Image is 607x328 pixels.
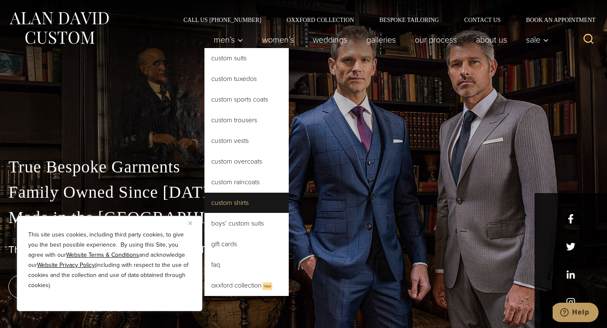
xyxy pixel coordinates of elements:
[204,172,289,192] a: Custom Raincoats
[204,69,289,89] a: Custom Tuxedos
[204,234,289,254] a: Gift Cards
[188,221,192,225] img: Close
[204,48,289,68] a: Custom Suits
[204,31,553,48] nav: Primary Navigation
[66,250,139,259] a: Website Terms & Conditions
[204,213,289,234] a: Boys’ Custom Suits
[204,193,289,213] a: Custom Shirts
[8,275,126,298] a: book an appointment
[406,31,467,48] a: Our Process
[357,31,406,48] a: Galleries
[517,31,553,48] button: Sale sub menu toggle
[553,303,599,324] iframe: Opens a widget where you can chat to one of our agents
[8,244,599,256] h1: The Best Custom Suits [GEOGRAPHIC_DATA] Has to Offer
[188,218,199,228] button: Close
[263,282,272,290] span: New
[204,131,289,151] a: Custom Vests
[451,17,513,23] a: Contact Us
[8,154,599,230] p: True Bespoke Garments Family Owned Since [DATE] Made in the [GEOGRAPHIC_DATA]
[37,261,95,269] a: Website Privacy Policy
[8,9,110,47] img: Alan David Custom
[367,17,451,23] a: Bespoke Tailoring
[467,31,517,48] a: About Us
[578,30,599,50] button: View Search Form
[513,17,599,23] a: Book an Appointment
[253,31,303,48] a: Women’s
[204,151,289,172] a: Custom Overcoats
[204,31,253,48] button: Men’s sub menu toggle
[204,275,289,296] a: Oxxford CollectionNew
[28,230,191,290] p: This site uses cookies, including third party cookies, to give you the best possible experience. ...
[171,17,599,23] nav: Secondary Navigation
[204,110,289,130] a: Custom Trousers
[204,89,289,110] a: Custom Sports Coats
[171,17,274,23] a: Call Us [PHONE_NUMBER]
[274,17,367,23] a: Oxxford Collection
[303,31,357,48] a: weddings
[204,255,289,275] a: FAQ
